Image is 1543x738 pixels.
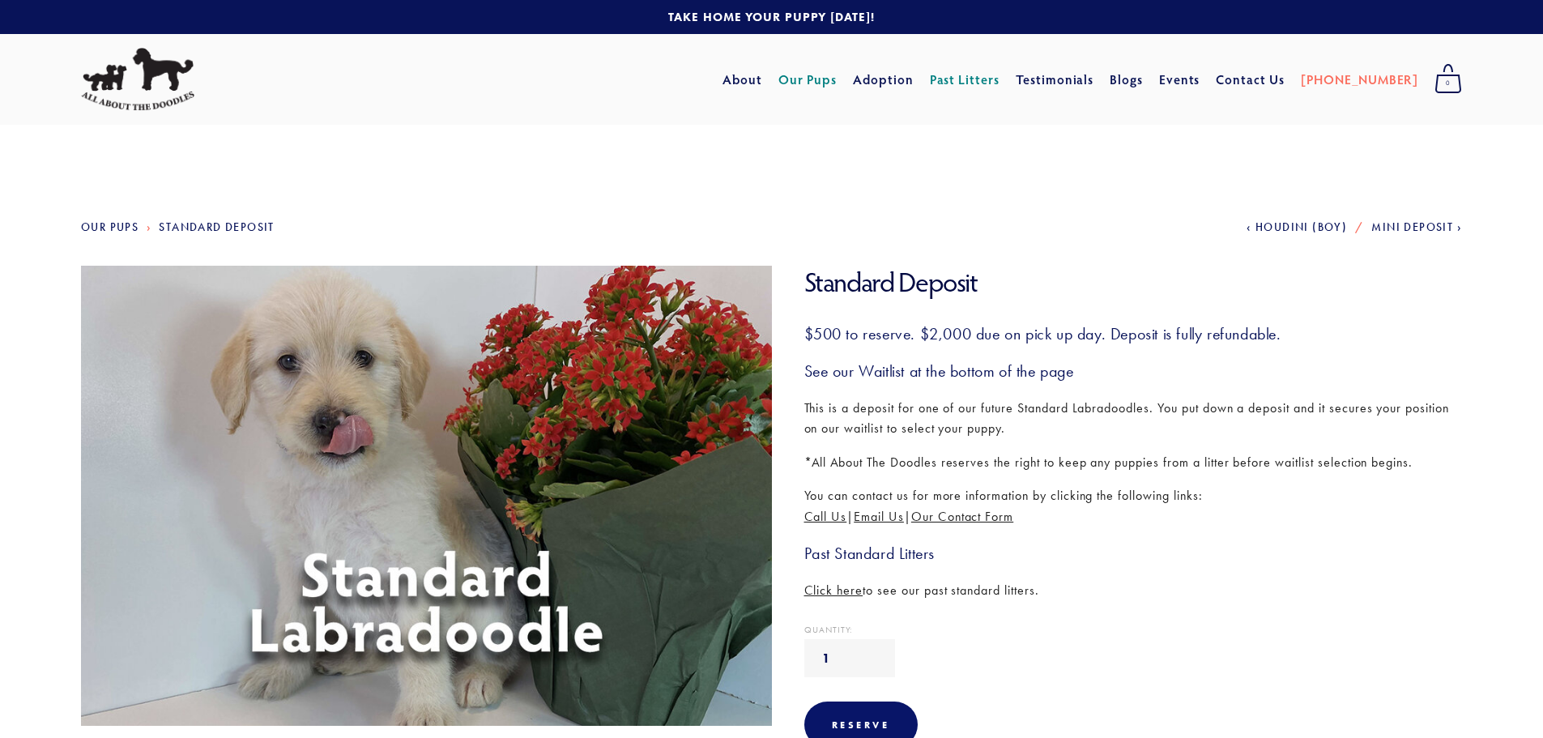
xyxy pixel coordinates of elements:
a: Click here [804,582,863,598]
p: This is a deposit for one of our future Standard Labradoodles. You put down a deposit and it secu... [804,398,1463,439]
span: Houdini (Boy) [1255,220,1347,234]
a: Contact Us [1216,65,1285,94]
a: Houdini (Boy) [1247,220,1347,234]
a: Past Litters [930,70,1000,87]
p: *All About The Doodles reserves the right to keep any puppies from a litter before waitlist selec... [804,452,1463,473]
h3: Past Standard Litters [804,543,1463,564]
a: Standard Deposit [159,220,274,234]
h1: Standard Deposit [804,266,1463,299]
span: Mini Deposit [1371,220,1453,234]
span: 0 [1434,73,1462,94]
p: You can contact us for more information by clicking the following links: | | [804,485,1463,527]
div: Quantity: [804,625,1463,634]
h3: See our Waitlist at the bottom of the page [804,360,1463,382]
p: to see our past standard litters. [804,580,1463,601]
div: Reserve [832,719,890,731]
a: Testimonials [1016,65,1094,94]
a: Our Contact Form [911,509,1013,524]
a: Blogs [1110,65,1143,94]
a: Our Pups [81,220,139,234]
input: Quantity [804,639,895,677]
img: All About The Doodles [81,48,194,111]
a: Adoption [853,65,914,94]
img: Standard_Deposit.jpg [71,266,782,726]
a: Call Us [804,509,847,524]
a: Email Us [854,509,904,524]
a: 0 items in cart [1426,59,1470,100]
a: [PHONE_NUMBER] [1301,65,1418,94]
h3: $500 to reserve. $2,000 due on pick up day. Deposit is fully refundable. [804,323,1463,344]
a: About [722,65,762,94]
a: Our Pups [778,65,838,94]
a: Mini Deposit [1371,220,1462,234]
a: Events [1159,65,1200,94]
